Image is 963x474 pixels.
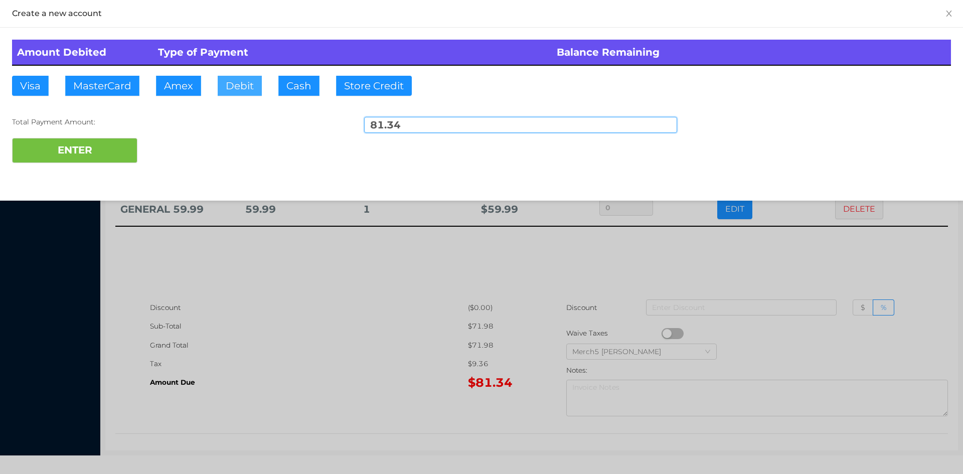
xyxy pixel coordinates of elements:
div: Total Payment Amount: [12,117,325,127]
button: Store Credit [336,76,412,96]
button: Cash [278,76,319,96]
button: Debit [218,76,262,96]
div: Create a new account [12,8,951,19]
button: Visa [12,76,49,96]
i: icon: close [945,10,953,18]
button: ENTER [12,138,137,163]
th: Type of Payment [153,40,552,65]
button: Amex [156,76,201,96]
button: MasterCard [65,76,139,96]
th: Balance Remaining [552,40,951,65]
th: Amount Debited [12,40,153,65]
